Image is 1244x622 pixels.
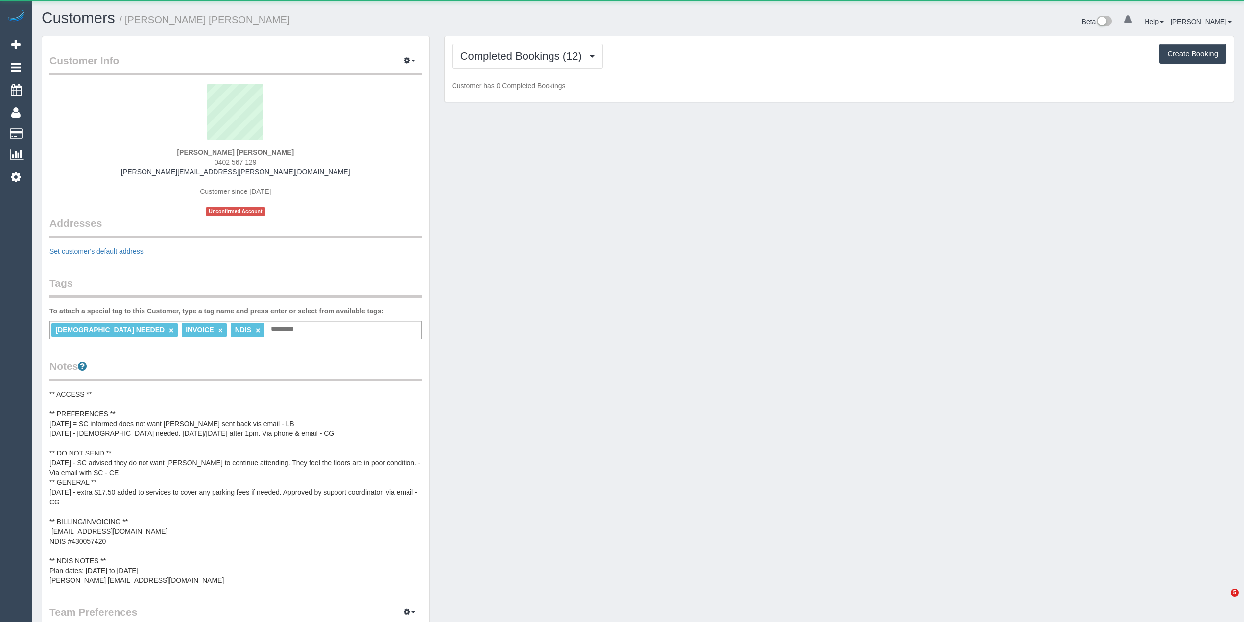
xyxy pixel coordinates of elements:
[169,326,173,335] a: ×
[49,359,422,381] legend: Notes
[1082,18,1112,25] a: Beta
[218,326,223,335] a: ×
[121,168,350,176] a: [PERSON_NAME][EMAIL_ADDRESS][PERSON_NAME][DOMAIN_NAME]
[452,81,1226,91] p: Customer has 0 Completed Bookings
[120,14,290,25] small: / [PERSON_NAME] [PERSON_NAME]
[6,10,25,24] img: Automaid Logo
[1211,589,1234,612] iframe: Intercom live chat
[1171,18,1232,25] a: [PERSON_NAME]
[215,158,257,166] span: 0402 567 129
[186,326,214,334] span: INVOICE
[42,9,115,26] a: Customers
[235,326,251,334] span: NDIS
[55,326,165,334] span: [DEMOGRAPHIC_DATA] NEEDED
[49,306,383,316] label: To attach a special tag to this Customer, type a tag name and press enter or select from availabl...
[49,247,144,255] a: Set customer's default address
[49,389,422,585] pre: ** ACCESS ** ** PREFERENCES ** [DATE] = SC informed does not want [PERSON_NAME] sent back vis ema...
[49,276,422,298] legend: Tags
[1159,44,1226,64] button: Create Booking
[1096,16,1112,28] img: New interface
[177,148,294,156] strong: [PERSON_NAME] [PERSON_NAME]
[460,50,587,62] span: Completed Bookings (12)
[200,188,271,195] span: Customer since [DATE]
[206,207,265,215] span: Unconfirmed Account
[49,53,422,75] legend: Customer Info
[452,44,603,69] button: Completed Bookings (12)
[1145,18,1164,25] a: Help
[256,326,260,335] a: ×
[1231,589,1239,597] span: 5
